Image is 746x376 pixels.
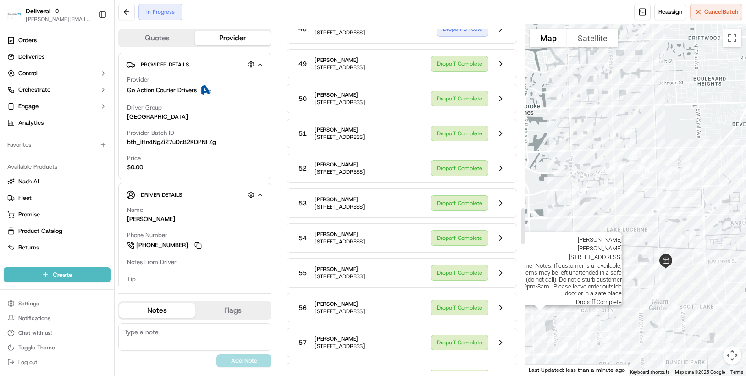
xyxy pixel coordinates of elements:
img: Google [527,364,558,376]
div: 26 [592,183,612,202]
div: 28 [621,181,641,200]
span: 55 [298,268,307,277]
div: Favorites [4,138,111,152]
span: Create [53,270,72,279]
div: 5 [655,189,674,209]
div: 77 [657,339,676,358]
span: Tip [127,275,136,283]
button: CancelBatch [690,4,742,20]
div: 47 [583,305,602,324]
img: Deliverol [7,8,22,21]
button: Fleet [4,191,111,205]
button: Promise [4,207,111,222]
span: Map data ©2025 Google [675,370,725,375]
a: Terms (opens in new tab) [730,370,743,375]
span: 54 [298,233,307,243]
span: bth_iHn4NgZi27uDcB2KDPNLZg [127,138,216,146]
span: Price [127,154,141,162]
div: 17 [632,159,651,178]
button: Toggle Theme [4,341,111,354]
span: $0.00 [127,163,143,171]
button: Orchestrate [4,83,111,97]
span: 51 [298,129,307,138]
div: 25 [564,182,583,201]
button: DeliverolDeliverol[PERSON_NAME][EMAIL_ADDRESS][PERSON_NAME][DOMAIN_NAME] [4,4,95,26]
span: [STREET_ADDRESS] [315,343,365,350]
span: Product Catalog [18,227,62,235]
div: 10 [676,159,696,178]
span: Fleet [18,194,32,202]
span: [STREET_ADDRESS] [315,203,365,210]
p: Welcome 👋 [9,37,167,51]
div: [PERSON_NAME] [127,215,175,223]
div: 81 [658,303,677,322]
a: Analytics [4,116,111,130]
a: Promise [7,210,107,219]
span: Knowledge Base [18,205,70,214]
div: 51 [575,329,594,348]
button: Start new chat [156,90,167,101]
div: 11 [667,146,686,165]
div: Available Products [4,160,111,174]
div: 79 [684,306,703,325]
div: 8 [682,173,702,192]
div: 3 [673,227,692,246]
div: 80 [662,302,681,321]
span: 52 [298,164,307,173]
button: Quotes [119,31,195,45]
button: Product Catalog [4,224,111,238]
span: [PHONE_NUMBER] [136,241,188,249]
button: Keyboard shortcuts [630,369,669,376]
span: Nash AI [18,177,39,186]
a: Fleet [7,194,107,202]
button: Settings [4,297,111,310]
div: 29 [624,177,643,197]
div: 31 [625,263,645,282]
span: Returns [18,243,39,252]
div: 16 [610,157,630,177]
span: Reassign [658,8,682,16]
div: 12 [659,162,679,182]
div: 23 [602,158,622,177]
a: 💻API Documentation [74,201,151,218]
span: [PERSON_NAME] [315,300,365,308]
div: 83 [650,279,669,299]
img: 1736555255976-a54dd68f-1ca7-489b-9aae-adbdc363a1c4 [18,143,26,150]
span: [STREET_ADDRESS] [315,29,365,36]
span: [STREET_ADDRESS] [492,254,622,260]
button: Engage [4,99,111,114]
span: Driver Details [141,191,182,199]
span: Notifications [18,315,50,322]
div: 84 [645,257,664,276]
span: [PERSON_NAME] [315,265,365,273]
div: 78 [649,325,668,344]
span: Promise [18,210,40,219]
div: 1 [690,237,709,256]
button: Show street map [530,29,567,47]
img: 1736555255976-a54dd68f-1ca7-489b-9aae-adbdc363a1c4 [18,167,26,175]
span: [PERSON_NAME] [315,126,365,133]
span: [STREET_ADDRESS] [315,308,365,315]
button: Deliverol [26,6,50,16]
span: [STREET_ADDRESS] [315,168,365,176]
span: Control [18,69,38,77]
a: 📗Knowledge Base [6,201,74,218]
span: [PERSON_NAME] [28,142,74,149]
div: 22 [618,122,637,142]
span: Orchestrate [18,86,50,94]
a: Returns [7,243,107,252]
div: 48 [598,328,618,347]
div: 49 [584,315,603,334]
div: 📗 [9,206,17,213]
span: [STREET_ADDRESS] [315,238,365,245]
div: 46 [551,315,570,334]
span: Cancel Batch [704,8,738,16]
a: Powered byPylon [65,227,111,234]
a: [PHONE_NUMBER] [127,240,203,250]
span: Go Action Courier Drivers [127,86,197,94]
span: Deliveries [18,53,44,61]
button: Notifications [4,312,111,325]
span: Engage [18,102,39,111]
img: Charles Folsom [9,133,24,148]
